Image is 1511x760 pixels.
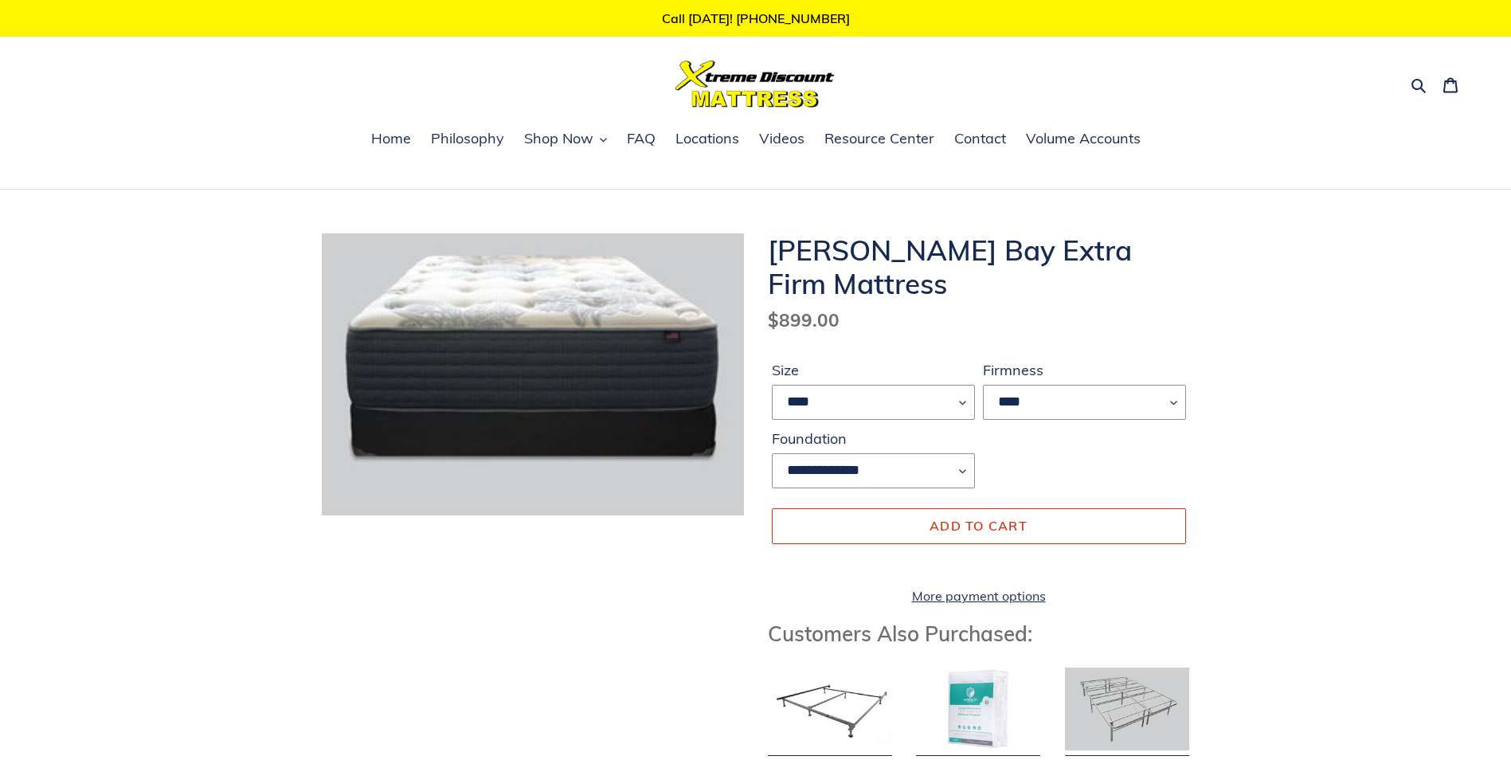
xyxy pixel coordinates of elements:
[983,359,1186,381] label: Firmness
[824,129,934,148] span: Resource Center
[627,129,656,148] span: FAQ
[930,518,1028,534] span: Add to cart
[619,127,664,151] a: FAQ
[772,586,1186,605] a: More payment options
[675,129,739,148] span: Locations
[768,308,840,331] span: $899.00
[524,129,593,148] span: Shop Now
[431,129,504,148] span: Philosophy
[363,127,419,151] a: Home
[772,428,975,449] label: Foundation
[768,621,1190,646] h3: Customers Also Purchased:
[916,668,1040,750] img: Mattress Protector
[768,233,1190,300] h1: [PERSON_NAME] Bay Extra Firm Mattress
[759,129,804,148] span: Videos
[954,129,1006,148] span: Contact
[423,127,512,151] a: Philosophy
[772,359,975,381] label: Size
[772,508,1186,543] button: Add to cart
[1026,129,1141,148] span: Volume Accounts
[371,129,411,148] span: Home
[675,61,835,108] img: Xtreme Discount Mattress
[946,127,1014,151] a: Contact
[516,127,615,151] button: Shop Now
[1018,127,1149,151] a: Volume Accounts
[1065,668,1189,750] img: Adjustable Base
[667,127,747,151] a: Locations
[751,127,812,151] a: Videos
[816,127,942,151] a: Resource Center
[768,668,892,750] img: Bed Frame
